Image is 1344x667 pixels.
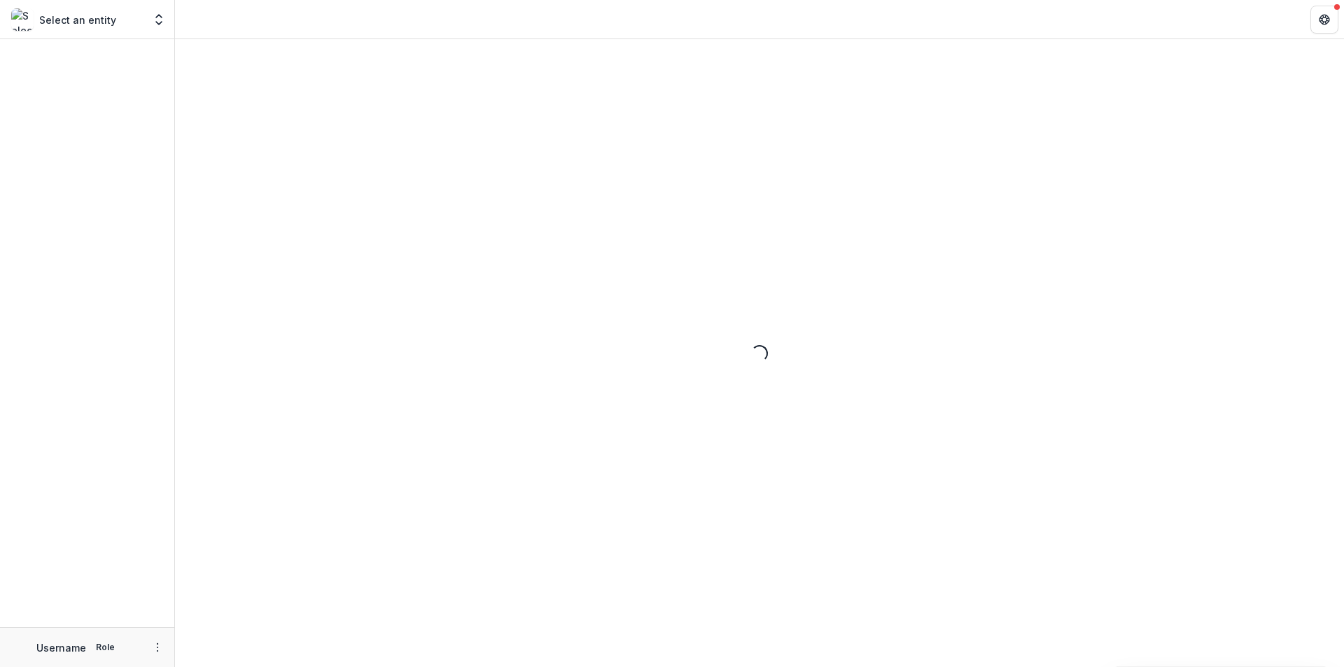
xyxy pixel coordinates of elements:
p: Role [92,641,119,654]
button: Open entity switcher [149,6,169,34]
p: Username [36,640,86,655]
button: Get Help [1310,6,1338,34]
button: More [149,639,166,656]
p: Select an entity [39,13,116,27]
img: Select an entity [11,8,34,31]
